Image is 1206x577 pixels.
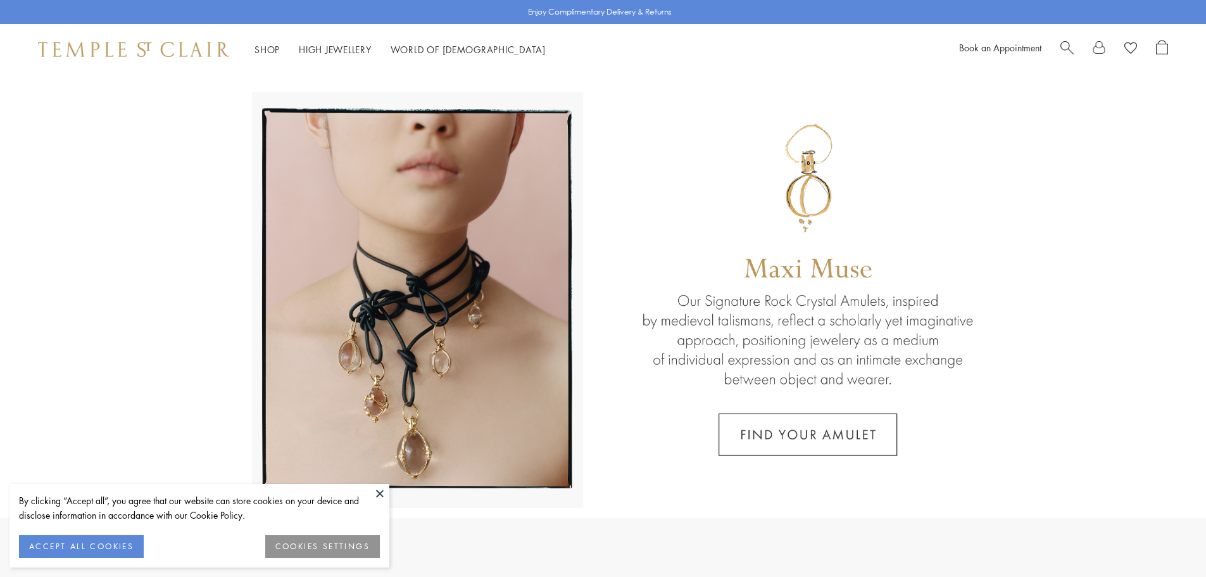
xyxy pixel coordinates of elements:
[254,42,546,58] nav: Main navigation
[1124,40,1137,59] a: View Wishlist
[1156,40,1168,59] a: Open Shopping Bag
[299,43,372,56] a: High JewelleryHigh Jewellery
[265,535,380,558] button: COOKIES SETTINGS
[528,6,672,18] p: Enjoy Complimentary Delivery & Returns
[19,493,380,523] div: By clicking “Accept all”, you agree that our website can store cookies on your device and disclos...
[391,43,546,56] a: World of [DEMOGRAPHIC_DATA]World of [DEMOGRAPHIC_DATA]
[1060,40,1074,59] a: Search
[38,42,229,57] img: Temple St. Clair
[254,43,280,56] a: ShopShop
[959,41,1041,54] a: Book an Appointment
[19,535,144,558] button: ACCEPT ALL COOKIES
